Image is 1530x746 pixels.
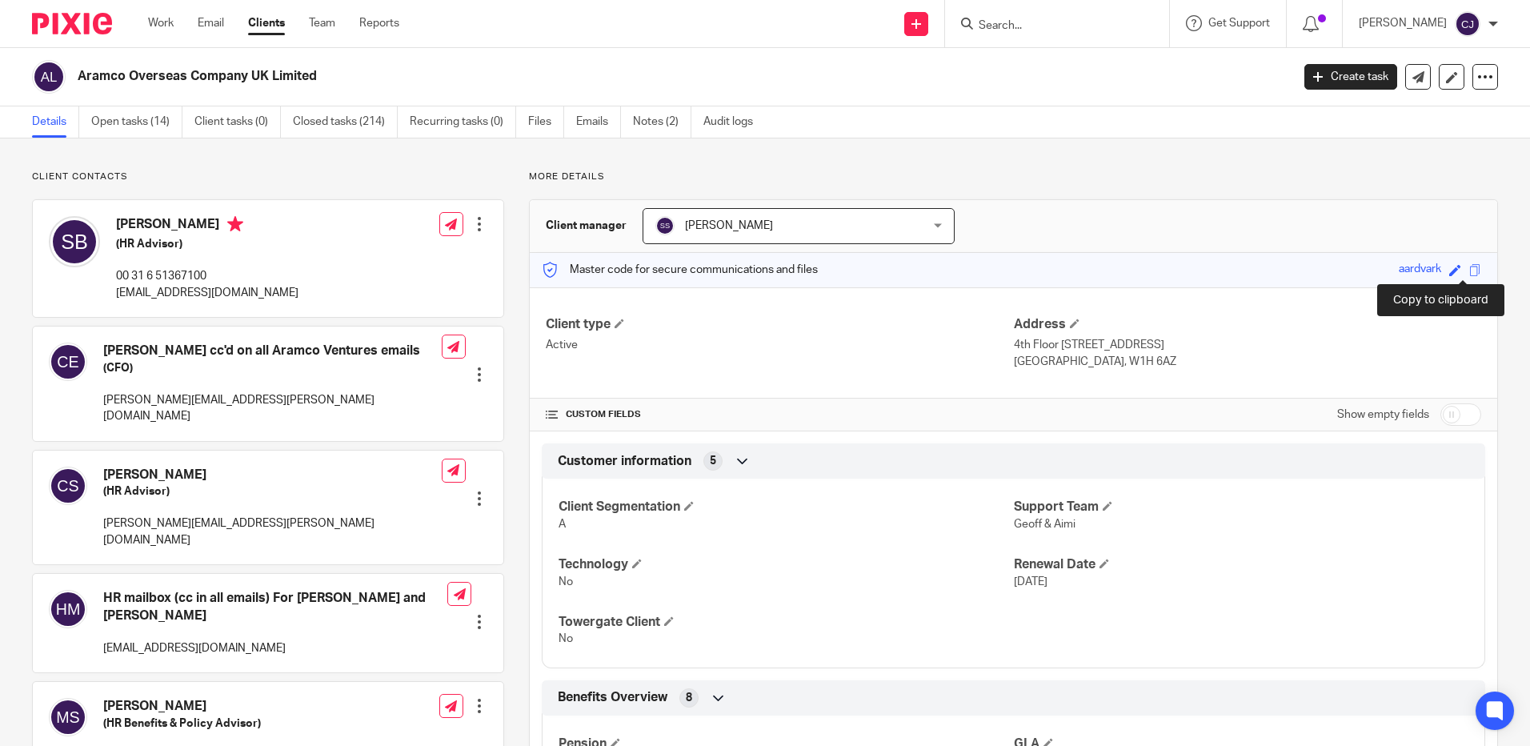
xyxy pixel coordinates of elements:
p: 4th Floor [STREET_ADDRESS] [1014,337,1481,353]
a: Clients [248,15,285,31]
input: Search [977,19,1121,34]
h4: [PERSON_NAME] cc'd on all Aramco Ventures emails [103,343,442,359]
span: Customer information [558,453,691,470]
h4: Renewal Date [1014,556,1468,573]
span: A [559,519,566,530]
a: Work [148,15,174,31]
img: svg%3E [32,60,66,94]
a: Notes (2) [633,106,691,138]
h4: Technology [559,556,1013,573]
img: svg%3E [49,216,100,267]
p: Active [546,337,1013,353]
a: Client tasks (0) [194,106,281,138]
h4: CUSTOM FIELDS [546,408,1013,421]
h4: Towergate Client [559,614,1013,631]
span: [DATE] [1014,576,1047,588]
h4: HR mailbox (cc in all emails) For [PERSON_NAME] and [PERSON_NAME] [103,590,447,624]
p: [PERSON_NAME][EMAIL_ADDRESS][PERSON_NAME][DOMAIN_NAME] [103,515,442,548]
h4: [PERSON_NAME] [103,698,286,715]
i: Primary [227,216,243,232]
span: Benefits Overview [558,689,667,706]
h3: Client manager [546,218,627,234]
span: No [559,633,573,644]
a: Open tasks (14) [91,106,182,138]
a: Audit logs [703,106,765,138]
h4: Support Team [1014,499,1468,515]
h4: Address [1014,316,1481,333]
div: aardvark [1399,261,1441,279]
img: svg%3E [49,467,87,505]
h2: Aramco Overseas Company UK Limited [78,68,1039,85]
a: Recurring tasks (0) [410,106,516,138]
p: More details [529,170,1498,183]
h4: [PERSON_NAME] [116,216,298,236]
h5: (HR Advisor) [116,236,298,252]
a: Closed tasks (214) [293,106,398,138]
span: 8 [686,690,692,706]
label: Show empty fields [1337,407,1429,423]
h5: (HR Benefits & Policy Advisor) [103,716,286,732]
img: svg%3E [1455,11,1480,37]
img: Pixie [32,13,112,34]
h5: (CFO) [103,360,442,376]
p: [EMAIL_ADDRESS][DOMAIN_NAME] [103,640,447,656]
a: Reports [359,15,399,31]
a: Create task [1304,64,1397,90]
h4: Client Segmentation [559,499,1013,515]
h5: (HR Advisor) [103,483,442,499]
span: [PERSON_NAME] [685,220,773,231]
span: Get Support [1208,18,1270,29]
p: Master code for secure communications and files [542,262,818,278]
img: svg%3E [49,698,87,736]
img: svg%3E [49,343,87,381]
p: [PERSON_NAME] [1359,15,1447,31]
h4: [PERSON_NAME] [103,467,442,483]
a: Files [528,106,564,138]
p: 00 31 6 51367100 [116,268,298,284]
p: Client contacts [32,170,504,183]
img: svg%3E [655,216,675,235]
h4: Client type [546,316,1013,333]
a: Emails [576,106,621,138]
img: svg%3E [49,590,87,628]
span: No [559,576,573,588]
span: 5 [710,453,716,469]
a: Details [32,106,79,138]
p: [EMAIL_ADDRESS][DOMAIN_NAME] [116,285,298,301]
span: Geoff & Aimi [1014,519,1075,530]
a: Team [309,15,335,31]
a: Email [198,15,224,31]
p: [GEOGRAPHIC_DATA], W1H 6AZ [1014,354,1481,370]
p: [PERSON_NAME][EMAIL_ADDRESS][PERSON_NAME][DOMAIN_NAME] [103,392,442,425]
